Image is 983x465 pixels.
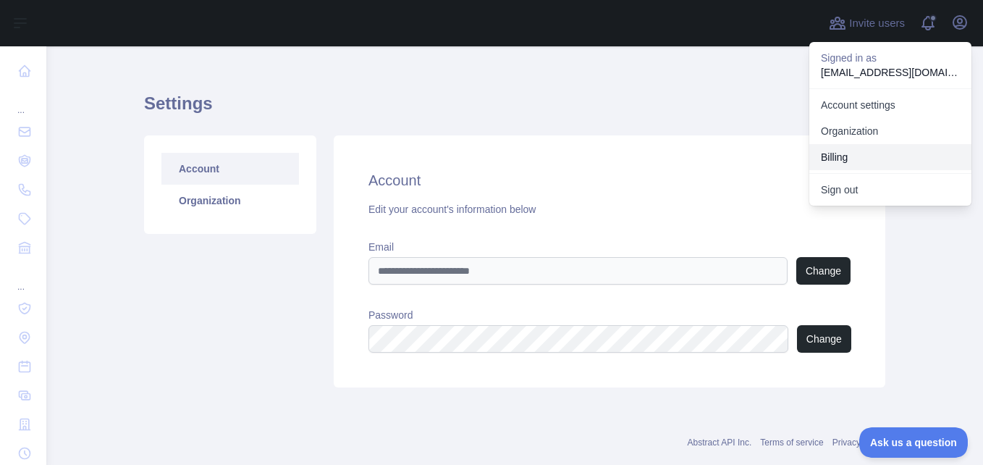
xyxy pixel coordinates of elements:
div: ... [12,87,35,116]
p: Signed in as [821,51,960,65]
a: Organization [161,185,299,217]
span: Invite users [849,15,905,32]
a: Terms of service [760,437,823,448]
button: Billing [809,144,971,170]
a: Privacy policy [832,437,885,448]
h2: Account [368,170,851,190]
button: Invite users [826,12,908,35]
div: ... [12,264,35,293]
button: Change [796,257,851,285]
button: Sign out [809,177,971,203]
div: Edit your account's information below [368,202,851,217]
h1: Settings [144,92,885,127]
a: Account settings [809,92,971,118]
a: Abstract API Inc. [688,437,752,448]
a: Organization [809,118,971,144]
a: Account [161,153,299,185]
iframe: Toggle Customer Support [859,427,969,458]
button: Change [797,325,851,353]
label: Password [368,308,851,322]
p: [EMAIL_ADDRESS][DOMAIN_NAME] [821,65,960,80]
label: Email [368,240,851,254]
